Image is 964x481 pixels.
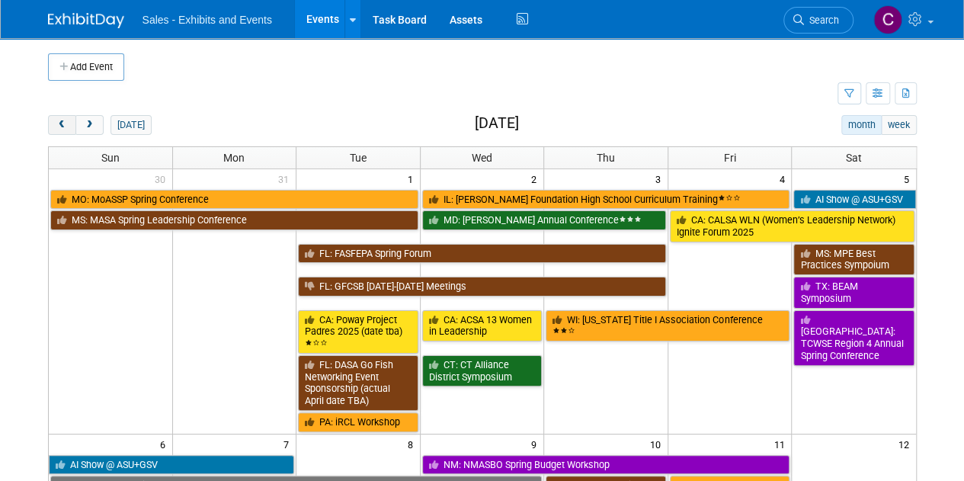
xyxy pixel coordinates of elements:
a: AI Show @ ASU+GSV [793,190,915,210]
span: 2 [530,169,543,188]
span: 6 [159,435,172,454]
span: 30 [153,169,172,188]
button: Add Event [48,53,124,81]
span: Wed [472,152,492,164]
span: 11 [772,435,791,454]
span: 31 [277,169,296,188]
button: [DATE] [110,115,151,135]
span: 12 [897,435,916,454]
span: Tue [350,152,367,164]
img: Christine Lurz [873,5,902,34]
button: next [75,115,104,135]
img: ExhibitDay [48,13,124,28]
span: 9 [530,435,543,454]
a: NM: NMASBO Spring Budget Workshop [422,455,790,475]
a: CA: Poway Project Padres 2025 (date tba) [298,310,418,354]
a: AI Show @ ASU+GSV [49,455,295,475]
span: Sales - Exhibits and Events [143,14,272,26]
a: MD: [PERSON_NAME] Annual Conference [422,210,666,230]
h2: [DATE] [474,115,518,132]
a: CA: CALSA WLN (Women’s Leadership Network) Ignite Forum 2025 [670,210,914,242]
span: 4 [777,169,791,188]
span: 8 [406,435,420,454]
span: 1 [406,169,420,188]
a: TX: BEAM Symposium [793,277,914,308]
a: MS: MASA Spring Leadership Conference [50,210,418,230]
span: Sun [101,152,120,164]
a: WI: [US_STATE] Title I Association Conference [546,310,789,342]
span: Mon [223,152,245,164]
span: Sat [846,152,862,164]
span: Thu [597,152,615,164]
span: Fri [724,152,736,164]
span: 7 [282,435,296,454]
button: week [881,115,916,135]
a: MO: MoASSP Spring Conference [50,190,418,210]
a: CT: CT Alliance District Symposium [422,355,543,386]
a: FL: DASA Go Fish Networking Event Sponsorship (actual April date TBA) [298,355,418,411]
a: IL: [PERSON_NAME] Foundation High School Curriculum Training [422,190,790,210]
button: prev [48,115,76,135]
a: Search [783,7,854,34]
span: Search [804,14,839,26]
span: 5 [902,169,916,188]
a: FL: FASFEPA Spring Forum [298,244,666,264]
a: MS: MPE Best Practices Sympoium [793,244,914,275]
a: [GEOGRAPHIC_DATA]: TCWSE Region 4 Annual Spring Conference [793,310,914,366]
a: CA: ACSA 13 Women in Leadership [422,310,543,342]
a: PA: iRCL Workshop [298,412,418,432]
button: month [841,115,882,135]
span: 10 [649,435,668,454]
span: 3 [654,169,668,188]
a: FL: GFCSB [DATE]-[DATE] Meetings [298,277,666,297]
